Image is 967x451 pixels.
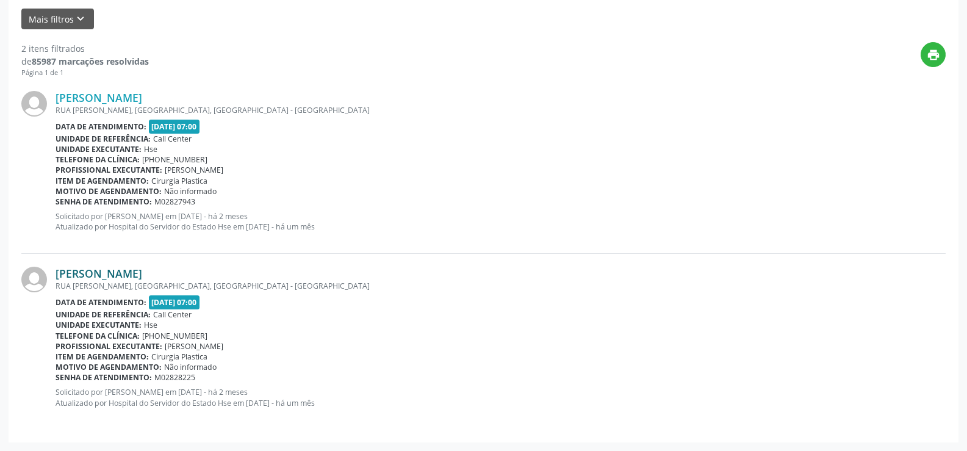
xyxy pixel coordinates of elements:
p: Solicitado por [PERSON_NAME] em [DATE] - há 2 meses Atualizado por Hospital do Servidor do Estado... [56,387,946,408]
div: RUA [PERSON_NAME], [GEOGRAPHIC_DATA], [GEOGRAPHIC_DATA] - [GEOGRAPHIC_DATA] [56,281,946,291]
span: Hse [144,144,157,154]
b: Telefone da clínica: [56,331,140,341]
b: Senha de atendimento: [56,197,152,207]
span: Call Center [153,134,192,144]
a: [PERSON_NAME] [56,267,142,280]
span: M02827943 [154,197,195,207]
b: Profissional executante: [56,165,162,175]
button: print [921,42,946,67]
button: Mais filtroskeyboard_arrow_down [21,9,94,30]
span: Hse [144,320,157,330]
span: [PERSON_NAME] [165,165,223,175]
b: Data de atendimento: [56,121,146,132]
i: keyboard_arrow_down [74,12,87,26]
span: [PERSON_NAME] [165,341,223,352]
div: 2 itens filtrados [21,42,149,55]
span: [DATE] 07:00 [149,120,200,134]
b: Motivo de agendamento: [56,186,162,197]
strong: 85987 marcações resolvidas [32,56,149,67]
b: Item de agendamento: [56,352,149,362]
b: Telefone da clínica: [56,154,140,165]
div: de [21,55,149,68]
b: Unidade executante: [56,144,142,154]
a: [PERSON_NAME] [56,91,142,104]
span: M02828225 [154,372,195,383]
span: Não informado [164,186,217,197]
img: img [21,91,47,117]
div: RUA [PERSON_NAME], [GEOGRAPHIC_DATA], [GEOGRAPHIC_DATA] - [GEOGRAPHIC_DATA] [56,105,946,115]
span: Cirurgia Plastica [151,176,207,186]
i: print [927,48,940,62]
b: Motivo de agendamento: [56,362,162,372]
b: Item de agendamento: [56,176,149,186]
div: Página 1 de 1 [21,68,149,78]
p: Solicitado por [PERSON_NAME] em [DATE] - há 2 meses Atualizado por Hospital do Servidor do Estado... [56,211,946,232]
b: Senha de atendimento: [56,372,152,383]
b: Unidade de referência: [56,309,151,320]
span: Cirurgia Plastica [151,352,207,362]
span: Não informado [164,362,217,372]
span: [PHONE_NUMBER] [142,331,207,341]
span: [DATE] 07:00 [149,295,200,309]
span: [PHONE_NUMBER] [142,154,207,165]
b: Data de atendimento: [56,297,146,308]
img: img [21,267,47,292]
b: Unidade executante: [56,320,142,330]
b: Profissional executante: [56,341,162,352]
b: Unidade de referência: [56,134,151,144]
span: Call Center [153,309,192,320]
